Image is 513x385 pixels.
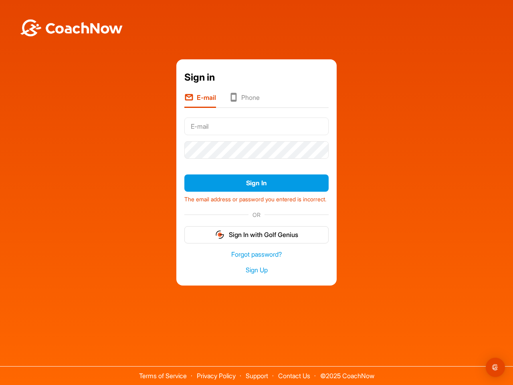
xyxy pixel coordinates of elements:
[215,230,225,239] img: gg_logo
[184,70,329,85] div: Sign in
[139,372,187,380] a: Terms of Service
[184,192,329,204] div: The email address or password you entered is incorrect.
[248,211,265,219] span: OR
[184,93,216,108] li: E-mail
[184,265,329,275] a: Sign Up
[184,174,329,192] button: Sign In
[246,372,268,380] a: Support
[184,118,329,135] input: E-mail
[184,226,329,243] button: Sign In with Golf Genius
[197,372,236,380] a: Privacy Policy
[19,19,123,36] img: BwLJSsUCoWCh5upNqxVrqldRgqLPVwmV24tXu5FoVAoFEpwwqQ3VIfuoInZCoVCoTD4vwADAC3ZFMkVEQFDAAAAAElFTkSuQmCC
[229,93,260,108] li: Phone
[184,250,329,259] a: Forgot password?
[486,358,505,377] div: Open Intercom Messenger
[316,367,378,379] span: © 2025 CoachNow
[278,372,310,380] a: Contact Us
